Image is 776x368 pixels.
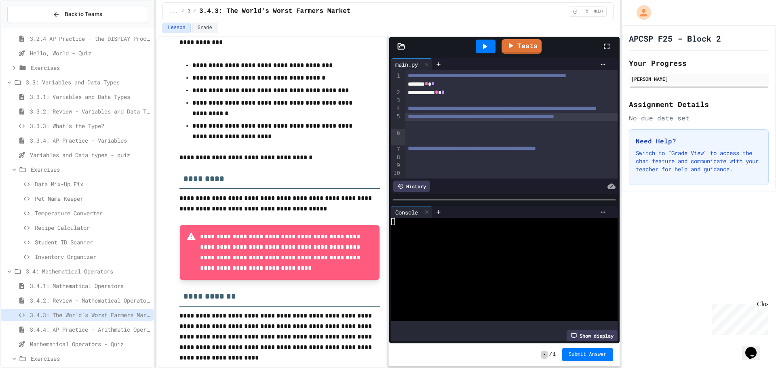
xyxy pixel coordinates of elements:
span: Data Mix-Up Fix [35,180,150,188]
div: 2 [391,88,401,97]
span: Exercises [31,165,150,174]
a: Tests [502,39,542,54]
h2: Your Progress [629,57,769,69]
span: ... [169,8,178,15]
span: 3.3.1: Variables and Data Types [30,93,150,101]
h1: APCSP F25 - Block 2 [629,33,721,44]
span: 3.3: Variables and Data Types [26,78,150,86]
span: / [181,8,184,15]
span: Exercises [31,354,150,363]
span: 3.4.4: AP Practice - Arithmetic Operators [30,325,150,334]
div: main.py [391,58,432,70]
div: [PERSON_NAME] [631,75,766,82]
div: 10 [391,169,401,186]
span: 3.4.1: Mathematical Operators [30,282,150,290]
div: 8 [391,154,401,162]
span: 3.4.3: The World's Worst Farmers Market [30,311,150,319]
span: Temperature Converter [35,209,150,217]
div: Console [391,206,432,218]
h2: Assignment Details [629,99,769,110]
span: Pet Name Keeper [35,194,150,203]
span: Inventory Organizer [35,252,150,261]
div: 5 [391,113,401,129]
div: No due date set [629,113,769,123]
button: Submit Answer [562,348,613,361]
span: 1 [553,351,556,358]
span: 3.2.4 AP Practice - the DISPLAY Procedure [30,34,150,43]
span: 3.4.3: The World's Worst Farmers Market [199,6,350,16]
span: Back to Teams [65,10,102,19]
div: History [393,181,430,192]
div: My Account [628,3,653,22]
span: Hello, World - Quiz [30,49,150,57]
span: Exercises [31,63,150,72]
div: main.py [391,60,422,69]
span: Mathematical Operators - Quiz [30,340,150,348]
div: 9 [391,162,401,170]
div: Chat with us now!Close [3,3,56,51]
div: 1 [391,72,401,88]
span: Submit Answer [569,351,607,358]
div: 4 [391,105,401,113]
button: Lesson [162,23,190,33]
span: 5 [580,8,593,15]
span: Variables and Data types - quiz [30,151,150,159]
span: min [594,8,603,15]
button: Back to Teams [7,6,147,23]
span: 3.4: Mathematical Operators [188,8,190,15]
span: Student ID Scanner [35,238,150,246]
div: Console [391,208,422,217]
span: - [541,351,547,359]
span: / [549,351,552,358]
iframe: chat widget [709,301,768,335]
iframe: chat widget [742,336,768,360]
div: Show display [567,330,618,341]
span: Recipe Calculator [35,223,150,232]
span: 3.3.2: Review - Variables and Data Types [30,107,150,116]
div: 7 [391,145,401,154]
div: 6 [391,129,401,146]
span: / [193,8,196,15]
div: 3 [391,97,401,105]
span: 3.4: Mathematical Operators [26,267,150,275]
button: Grade [192,23,217,33]
span: 3.3.4: AP Practice - Variables [30,136,150,145]
p: Switch to "Grade View" to access the chat feature and communicate with your teacher for help and ... [636,149,762,173]
span: 3.3.3: What's the Type? [30,122,150,130]
h3: Need Help? [636,136,762,146]
span: 3.4.2: Review - Mathematical Operators [30,296,150,305]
